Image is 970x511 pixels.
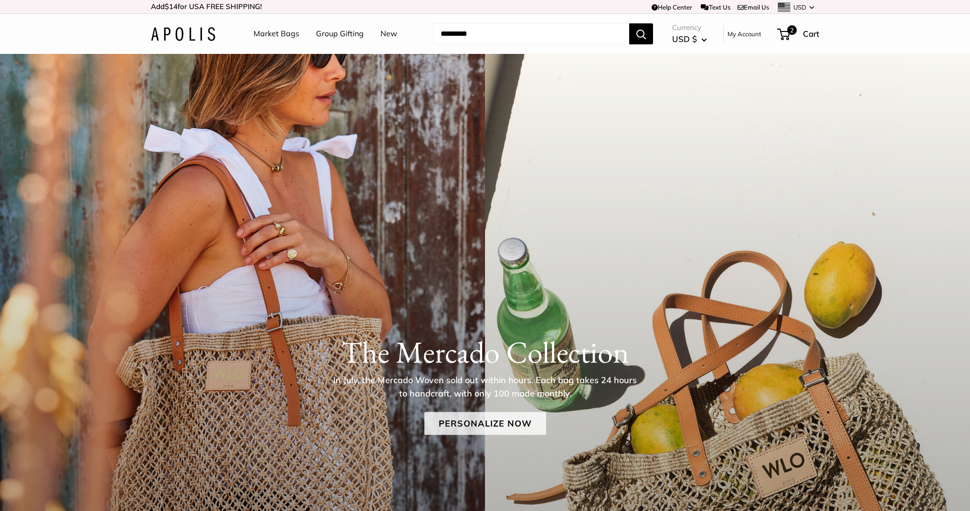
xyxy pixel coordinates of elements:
[738,3,769,11] a: Email Us
[793,3,806,11] span: USD
[787,25,797,35] span: 2
[330,374,640,400] p: In July, the Mercado Woven sold out within hours. Each bag takes 24 hours to handcraft, with only...
[803,29,819,39] span: Cart
[672,34,697,44] span: USD $
[165,2,178,11] span: $14
[151,334,819,370] h1: The Mercado Collection
[316,27,364,41] a: Group Gifting
[151,27,215,41] img: Apolis
[727,28,761,40] a: My Account
[433,23,629,44] input: Search...
[380,27,397,41] a: New
[672,31,707,47] button: USD $
[652,3,692,11] a: Help Center
[424,412,546,435] a: Personalize Now
[672,21,707,34] span: Currency
[253,27,299,41] a: Market Bags
[701,3,730,11] a: Text Us
[778,26,819,42] a: 2 Cart
[629,23,653,44] button: Search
